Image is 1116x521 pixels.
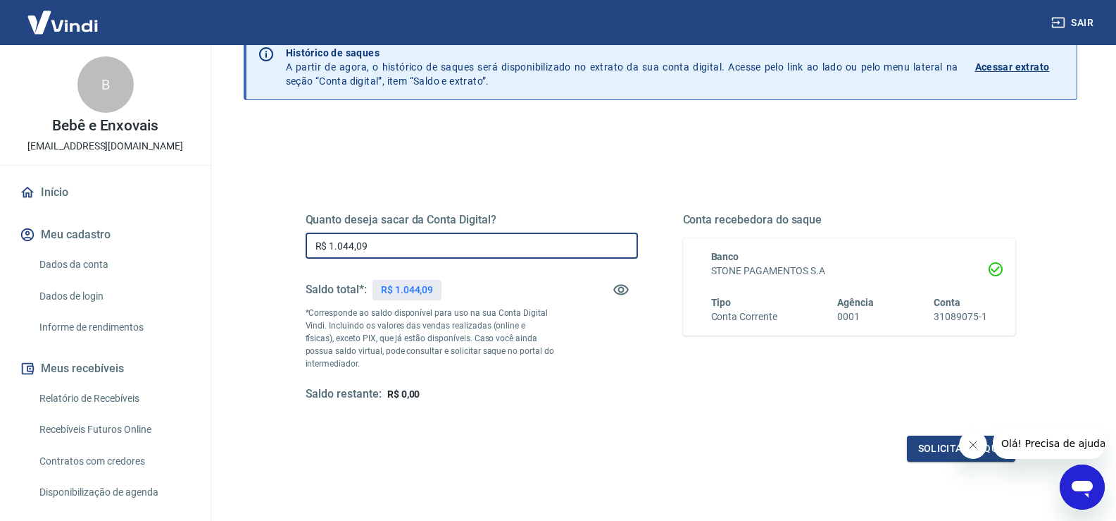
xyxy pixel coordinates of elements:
[52,118,158,133] p: Bebê e Enxovais
[34,282,194,311] a: Dados de login
[8,10,118,21] span: Olá! Precisa de ajuda?
[77,56,134,113] div: B
[934,297,960,308] span: Conta
[17,177,194,208] a: Início
[1048,10,1099,36] button: Sair
[975,60,1050,74] p: Acessar extrato
[306,307,555,370] p: *Corresponde ao saldo disponível para uso na sua Conta Digital Vindi. Incluindo os valores das ve...
[711,309,777,324] h6: Conta Corrente
[907,436,1015,462] button: Solicitar saque
[306,213,638,227] h5: Quanto deseja sacar da Conta Digital?
[306,387,382,402] h5: Saldo restante:
[387,388,420,400] span: R$ 0,00
[34,250,194,279] a: Dados da conta
[711,251,739,262] span: Banco
[34,415,194,444] a: Recebíveis Futuros Online
[934,309,987,324] h6: 31089075-1
[993,428,1105,459] iframe: Mensagem da empresa
[711,297,732,308] span: Tipo
[27,139,183,154] p: [EMAIL_ADDRESS][DOMAIN_NAME]
[381,283,433,298] p: R$ 1.044,09
[34,384,194,413] a: Relatório de Recebíveis
[711,264,987,278] h6: STONE PAGAMENTOS S.A
[286,46,958,88] p: A partir de agora, o histórico de saques será disponibilizado no extrato da sua conta digital. Ac...
[837,309,874,324] h6: 0001
[1060,465,1105,510] iframe: Botão para abrir a janela de mensagens
[17,1,108,44] img: Vindi
[17,353,194,384] button: Meus recebíveis
[286,46,958,60] p: Histórico de saques
[837,297,874,308] span: Agência
[34,313,194,342] a: Informe de rendimentos
[34,478,194,507] a: Disponibilização de agenda
[683,213,1015,227] h5: Conta recebedora do saque
[959,431,987,459] iframe: Fechar mensagem
[975,46,1065,88] a: Acessar extrato
[306,283,367,297] h5: Saldo total*:
[34,447,194,476] a: Contratos com credores
[17,219,194,250] button: Meu cadastro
